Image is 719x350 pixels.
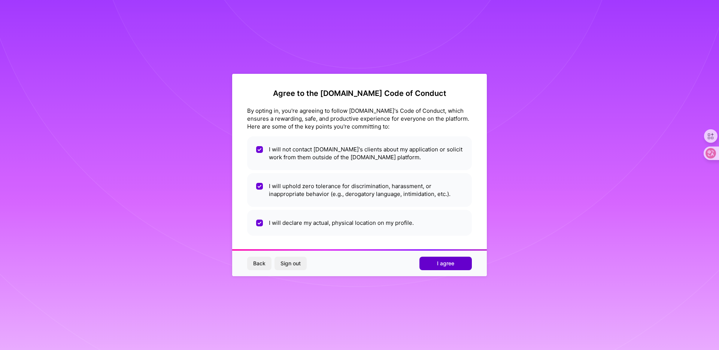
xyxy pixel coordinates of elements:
li: I will uphold zero tolerance for discrimination, harassment, or inappropriate behavior (e.g., der... [247,173,472,207]
span: Sign out [280,260,301,267]
div: By opting in, you're agreeing to follow [DOMAIN_NAME]'s Code of Conduct, which ensures a rewardin... [247,107,472,130]
span: Back [253,260,266,267]
button: I agree [419,257,472,270]
span: I agree [437,260,454,267]
li: I will declare my actual, physical location on my profile. [247,210,472,236]
li: I will not contact [DOMAIN_NAME]'s clients about my application or solicit work from them outside... [247,136,472,170]
button: Back [247,257,271,270]
h2: Agree to the [DOMAIN_NAME] Code of Conduct [247,89,472,98]
button: Sign out [274,257,307,270]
